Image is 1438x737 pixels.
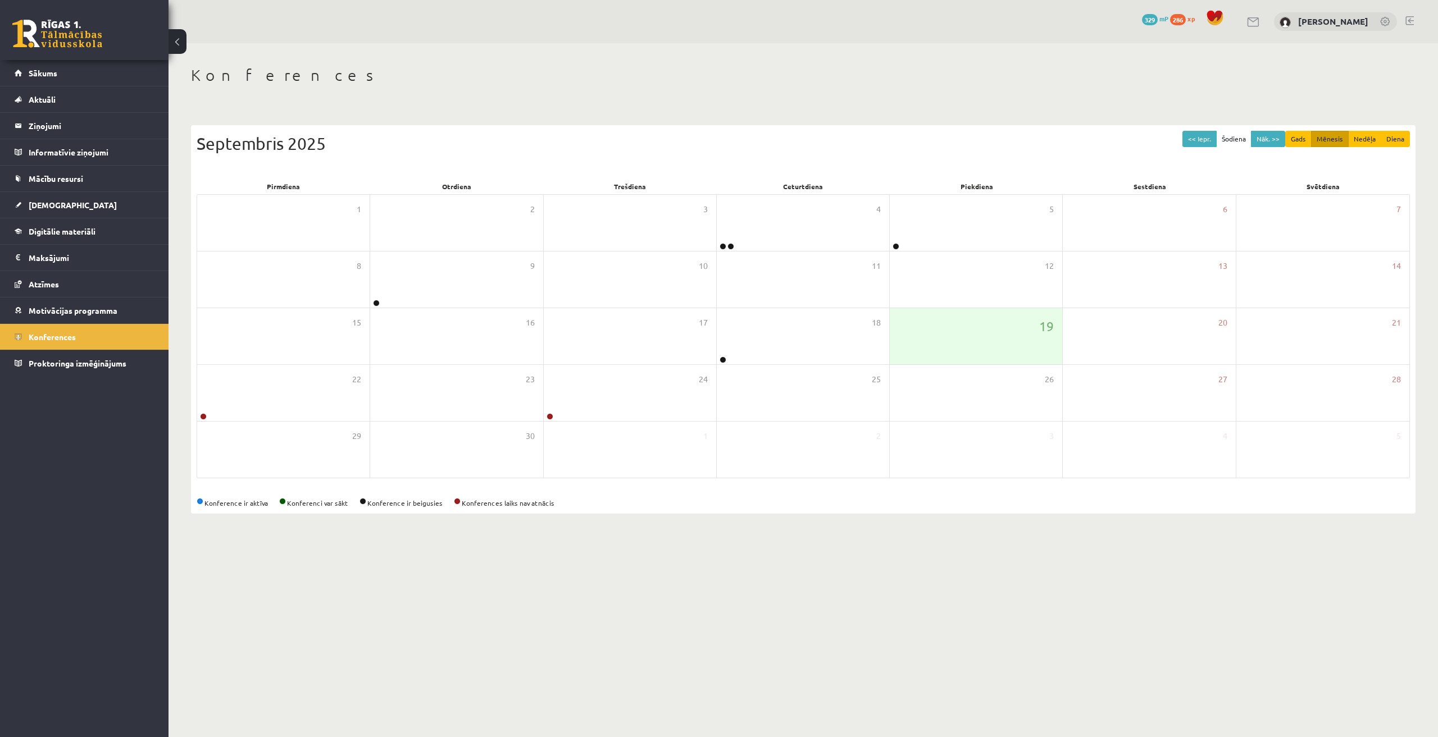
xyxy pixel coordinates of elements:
span: Motivācijas programma [29,305,117,315]
legend: Informatīvie ziņojumi [29,139,154,165]
span: 24 [699,373,708,386]
span: Sākums [29,68,57,78]
legend: Ziņojumi [29,113,154,139]
span: 3 [703,203,708,216]
button: Gads [1285,131,1312,147]
span: 7 [1396,203,1401,216]
span: 3 [1049,430,1054,442]
a: 286 xp [1170,14,1200,23]
span: 18 [872,317,881,329]
a: Rīgas 1. Tālmācības vidusskola [12,20,102,48]
span: 2 [530,203,535,216]
a: [PERSON_NAME] [1298,16,1368,27]
span: 16 [526,317,535,329]
span: 28 [1392,373,1401,386]
span: [DEMOGRAPHIC_DATA] [29,200,117,210]
span: 4 [1223,430,1227,442]
span: 22 [352,373,361,386]
button: Mēnesis [1311,131,1349,147]
span: 14 [1392,260,1401,272]
span: 29 [352,430,361,442]
button: Šodiena [1216,131,1252,147]
span: 20 [1218,317,1227,329]
span: 11 [872,260,881,272]
span: 8 [357,260,361,272]
span: 4 [876,203,881,216]
span: Aktuāli [29,94,56,104]
div: Septembris 2025 [197,131,1410,156]
div: Ceturtdiena [717,178,890,194]
span: 2 [876,430,881,442]
span: 329 [1142,14,1158,25]
span: Konferences [29,332,76,342]
span: 30 [526,430,535,442]
a: Motivācijas programma [15,297,154,323]
div: Trešdiena [543,178,717,194]
div: Otrdiena [370,178,544,194]
div: Piekdiena [890,178,1063,194]
span: 21 [1392,317,1401,329]
span: 15 [352,317,361,329]
a: Maksājumi [15,245,154,271]
a: Digitālie materiāli [15,218,154,244]
a: Aktuāli [15,86,154,112]
a: Konferences [15,324,154,350]
span: 5 [1396,430,1401,442]
span: Mācību resursi [29,173,83,184]
span: Atzīmes [29,279,59,289]
span: Digitālie materiāli [29,226,95,236]
span: Proktoringa izmēģinājums [29,358,126,368]
span: 6 [1223,203,1227,216]
span: xp [1187,14,1195,23]
legend: Maksājumi [29,245,154,271]
a: Atzīmes [15,271,154,297]
a: 329 mP [1142,14,1168,23]
span: 26 [1045,373,1054,386]
span: 10 [699,260,708,272]
a: [DEMOGRAPHIC_DATA] [15,192,154,218]
span: 9 [530,260,535,272]
img: Aleksandrs Krutjko [1280,17,1291,28]
a: Ziņojumi [15,113,154,139]
span: 1 [703,430,708,442]
a: Mācību resursi [15,166,154,191]
span: 19 [1039,317,1054,336]
h1: Konferences [191,66,1416,85]
span: mP [1159,14,1168,23]
span: 17 [699,317,708,329]
span: 23 [526,373,535,386]
span: 5 [1049,203,1054,216]
div: Svētdiena [1236,178,1410,194]
span: 286 [1170,14,1186,25]
span: 1 [357,203,361,216]
span: 25 [872,373,881,386]
button: Diena [1381,131,1410,147]
button: Nāk. >> [1251,131,1285,147]
button: Nedēļa [1348,131,1381,147]
span: 27 [1218,373,1227,386]
div: Pirmdiena [197,178,370,194]
div: Konference ir aktīva Konferenci var sākt Konference ir beigusies Konferences laiks nav atnācis [197,498,1410,508]
button: << Iepr. [1182,131,1217,147]
a: Sākums [15,60,154,86]
a: Informatīvie ziņojumi [15,139,154,165]
div: Sestdiena [1063,178,1237,194]
span: 12 [1045,260,1054,272]
a: Proktoringa izmēģinājums [15,350,154,376]
span: 13 [1218,260,1227,272]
